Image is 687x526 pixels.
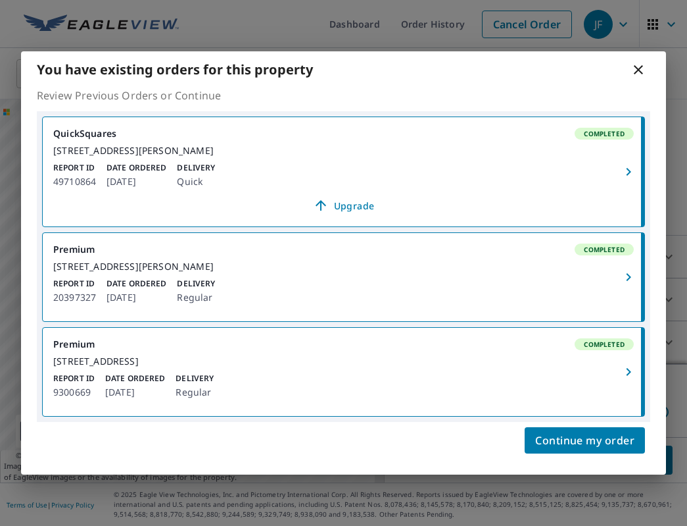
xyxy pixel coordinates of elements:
span: Continue my order [535,431,634,450]
span: Completed [576,340,632,349]
p: Delivery [177,278,215,290]
p: 20397327 [53,290,96,305]
b: You have existing orders for this property [37,61,313,78]
p: Regular [177,290,215,305]
p: [DATE] [105,384,165,400]
span: Completed [576,245,632,254]
p: Review Previous Orders or Continue [37,88,650,103]
div: [STREET_ADDRESS][PERSON_NAME] [53,145,634,157]
p: Delivery [177,162,215,174]
div: [STREET_ADDRESS][PERSON_NAME] [53,261,634,273]
p: [DATE] [107,290,166,305]
p: Date Ordered [107,278,166,290]
p: [DATE] [107,174,166,190]
span: Completed [576,129,632,138]
div: QuickSquares [53,128,634,140]
p: Report ID [53,162,96,174]
span: Upgrade [61,197,626,213]
p: Report ID [53,373,95,384]
p: 49710864 [53,174,96,190]
p: Report ID [53,278,96,290]
p: Date Ordered [105,373,165,384]
a: Upgrade [53,195,634,216]
p: Delivery [176,373,214,384]
p: Date Ordered [107,162,166,174]
p: Quick [177,174,215,190]
a: PremiumCompleted[STREET_ADDRESS][PERSON_NAME]Report ID20397327Date Ordered[DATE]DeliveryRegular [43,233,644,321]
a: PremiumCompleted[STREET_ADDRESS]Report ID9300669Date Ordered[DATE]DeliveryRegular [43,328,644,416]
p: Regular [176,384,214,400]
p: 9300669 [53,384,95,400]
button: Continue my order [525,427,645,454]
div: Premium [53,244,634,255]
div: Premium [53,338,634,350]
div: [STREET_ADDRESS] [53,355,634,367]
a: QuickSquaresCompleted[STREET_ADDRESS][PERSON_NAME]Report ID49710864Date Ordered[DATE]DeliveryQuic... [43,117,644,226]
